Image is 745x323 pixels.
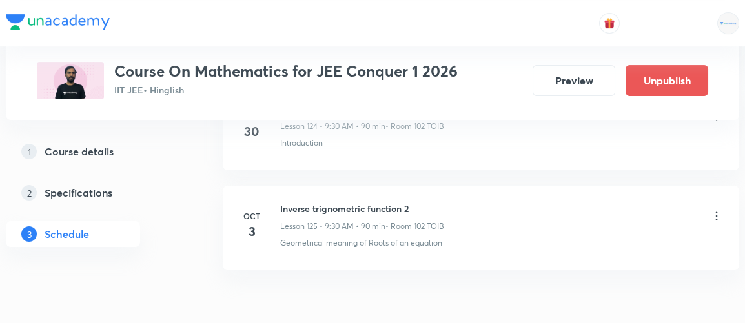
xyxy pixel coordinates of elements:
button: avatar [599,13,620,34]
p: 2 [21,185,37,201]
h5: Schedule [45,226,89,242]
a: Company Logo [6,14,110,33]
h5: Specifications [45,185,112,201]
h3: Course On Mathematics for JEE Conquer 1 2026 [114,62,458,81]
p: Lesson 125 • 9:30 AM • 90 min [280,220,385,232]
p: 3 [21,226,37,242]
h6: Oct [239,210,265,222]
a: 2Specifications [6,180,181,206]
p: IIT JEE • Hinglish [114,83,458,97]
button: Preview [533,65,615,96]
p: • Room 102 TOIB [385,121,444,132]
img: Company Logo [6,14,110,30]
p: Introduction [280,137,323,149]
img: avatar [604,17,615,29]
h4: 3 [239,222,265,241]
p: 1 [21,144,37,159]
button: Unpublish [626,65,708,96]
a: 1Course details [6,139,181,164]
p: Geometrical meaning of Roots of an equation [280,237,442,249]
img: Rahul Mishra [717,12,739,34]
img: 9AF47478-9B73-4675-A510-D8346274D8D4_plus.png [37,62,104,99]
p: • Room 102 TOIB [385,220,444,232]
p: Lesson 124 • 9:30 AM • 90 min [280,121,385,132]
h6: Inverse trignometric function 2 [280,202,444,215]
h5: Course details [45,144,114,159]
h4: 30 [239,122,265,141]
